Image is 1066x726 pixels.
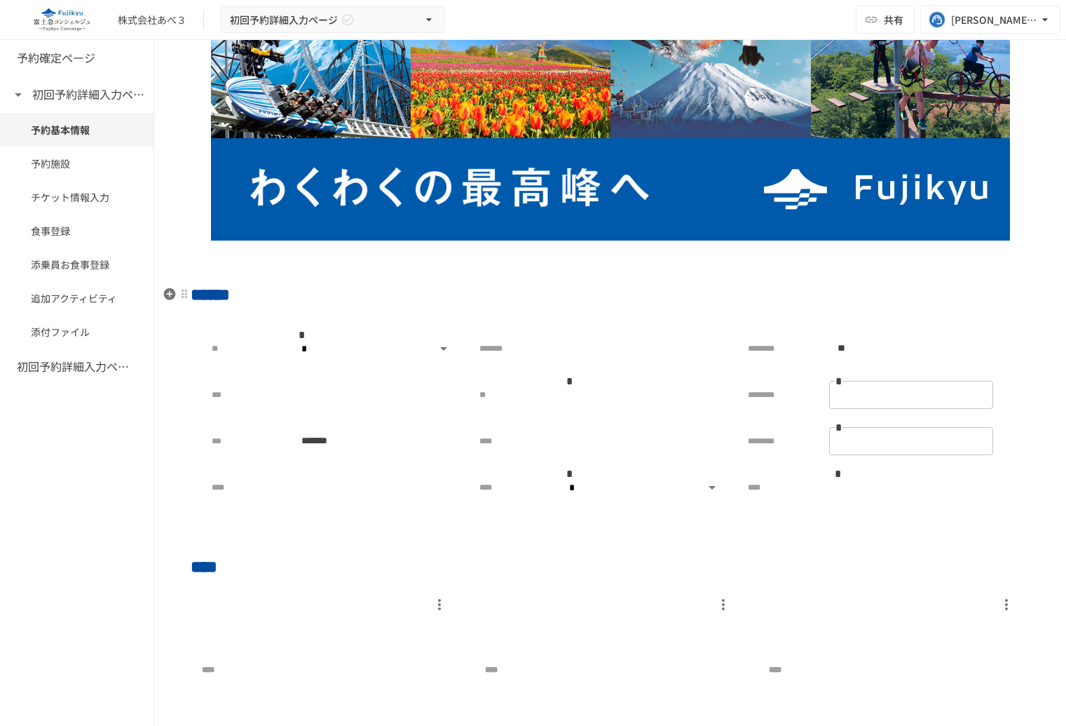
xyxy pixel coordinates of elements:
[31,189,123,205] span: チケット情報入力
[17,358,129,376] h6: 初回予約詳細入力ページ
[221,6,445,34] button: 初回予約詳細入力ページ
[951,11,1038,29] div: [PERSON_NAME][EMAIL_ADDRESS][PERSON_NAME][DOMAIN_NAME]
[31,156,123,171] span: 予約施設
[118,13,186,27] div: 株式会社あべ３
[856,6,915,34] button: 共有
[31,324,123,340] span: 添付ファイル
[31,290,123,306] span: 追加アクティビティ
[31,223,123,238] span: 食事登録
[17,8,107,31] img: eQeGXtYPV2fEKIA3pizDiVdzO5gJTl2ahLbsPaD2E4R
[884,12,903,27] span: 共有
[31,257,123,272] span: 添乗員お食事登録
[32,86,144,104] h6: 初回予約詳細入力ページ
[31,122,123,137] span: 予約基本情報
[17,49,95,67] h6: 予約確定ページ
[920,6,1060,34] button: [PERSON_NAME][EMAIL_ADDRESS][PERSON_NAME][DOMAIN_NAME]
[230,11,338,29] span: 初回予約詳細入力ページ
